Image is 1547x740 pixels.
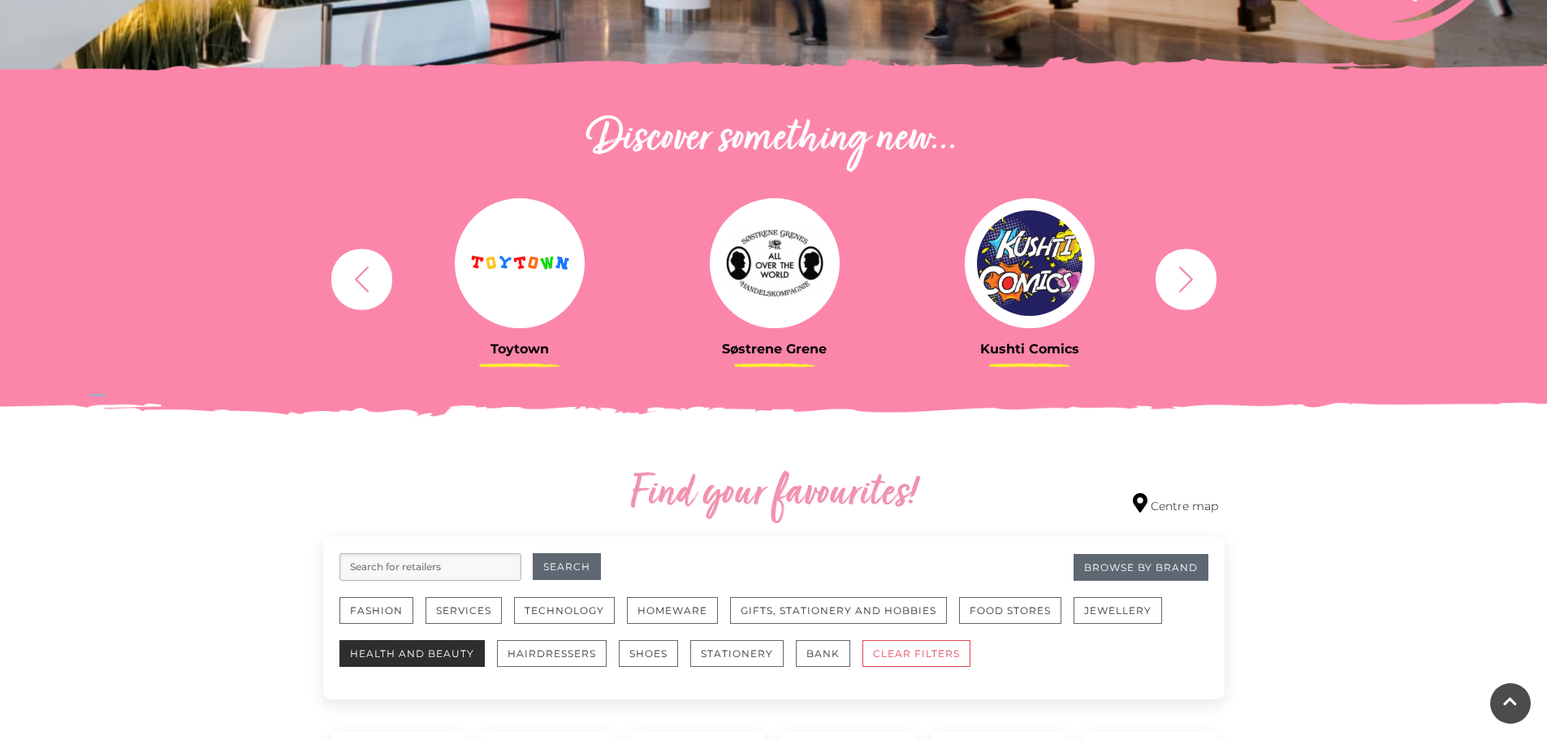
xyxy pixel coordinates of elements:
a: Browse By Brand [1074,554,1208,581]
a: Technology [514,597,627,640]
h3: Søstrene Grene [659,341,890,357]
button: Hairdressers [497,640,607,667]
a: Fashion [339,597,426,640]
button: CLEAR FILTERS [862,640,970,667]
a: Services [426,597,514,640]
a: Hairdressers [497,640,619,683]
h3: Toytown [404,341,635,357]
button: Health and Beauty [339,640,485,667]
a: Shoes [619,640,690,683]
h2: Discover something new... [323,114,1225,166]
button: Technology [514,597,615,624]
a: Kushti Comics [914,198,1145,357]
button: Gifts, Stationery and Hobbies [730,597,947,624]
a: Homeware [627,597,730,640]
button: Fashion [339,597,413,624]
a: CLEAR FILTERS [862,640,983,683]
a: Food Stores [959,597,1074,640]
button: Services [426,597,502,624]
a: Gifts, Stationery and Hobbies [730,597,959,640]
button: Shoes [619,640,678,667]
button: Bank [796,640,850,667]
input: Search for retailers [339,553,521,581]
a: Toytown [404,198,635,357]
a: Søstrene Grene [659,198,890,357]
a: Centre map [1133,493,1218,515]
h2: Find your favourites! [477,469,1070,521]
button: Stationery [690,640,784,667]
button: Homeware [627,597,718,624]
button: Search [533,553,601,580]
a: Stationery [690,640,796,683]
button: Jewellery [1074,597,1162,624]
a: Bank [796,640,862,683]
button: Food Stores [959,597,1061,624]
a: Health and Beauty [339,640,497,683]
h3: Kushti Comics [914,341,1145,357]
a: Jewellery [1074,597,1174,640]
